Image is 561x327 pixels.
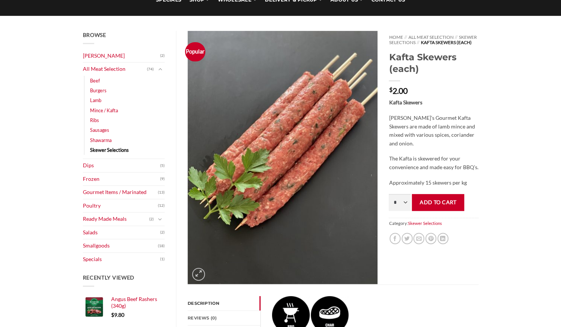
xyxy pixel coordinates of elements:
[412,194,464,211] button: Add to cart
[389,179,478,187] p: Approximately 15 skewers per kg
[408,34,453,40] a: All Meat Selection
[111,296,157,309] span: Angus Beef Rashers (340g)
[413,233,424,244] a: Email to a Friend
[83,186,158,199] a: Gourmet Items / Marinated
[83,253,161,266] a: Specials
[158,200,165,211] span: (12)
[160,160,165,171] span: (5)
[404,34,407,40] span: //
[83,199,158,212] a: Poultry
[188,311,260,325] a: Reviews (0)
[160,227,165,238] span: (2)
[83,159,161,172] a: Dips
[147,64,154,75] span: (74)
[389,99,422,105] strong: Kafta Skewers
[390,233,400,244] a: Share on Facebook
[417,40,419,45] span: //
[90,86,107,95] a: Burgers
[158,240,165,252] span: (18)
[192,268,205,281] a: Zoom
[160,50,165,61] span: (2)
[90,105,118,115] a: Mince / Kafta
[160,173,165,185] span: (9)
[389,218,478,229] span: Category:
[83,274,135,281] span: Recently Viewed
[83,226,161,239] a: Salads
[90,125,109,135] a: Sausages
[83,212,150,226] a: Ready Made Meals
[402,233,413,244] a: Share on Twitter
[389,34,477,45] a: Skewer Selections
[90,76,100,86] a: Beef
[149,214,154,225] span: (2)
[83,239,158,252] a: Smallgoods
[83,173,161,186] a: Frozen
[90,95,101,105] a: Lamb
[389,114,478,148] p: [PERSON_NAME]’s Gourmet Kafta Skewers are made of lamb mince and mixed with various spices, coria...
[160,254,165,265] span: (1)
[111,312,124,318] bdi: 9.80
[158,187,165,198] span: (13)
[389,86,407,95] bdi: 2.00
[83,32,106,38] span: Browse
[455,34,457,40] span: //
[111,296,165,310] a: Angus Beef Rashers (340g)
[90,115,99,125] a: Ribs
[425,233,436,244] a: Pin on Pinterest
[389,34,403,40] a: Home
[83,49,161,63] a: [PERSON_NAME]
[437,233,448,244] a: Share on LinkedIn
[389,154,478,171] p: The Kafta is skewered for your convenience and made easy for BBQ’s.
[111,312,114,318] span: $
[389,51,478,75] h1: Kafta Skewers (each)
[188,296,260,310] a: Description
[420,40,471,45] span: Kafta Skewers (each)
[389,87,392,93] span: $
[156,215,165,223] button: Toggle
[90,145,129,155] a: Skewer Selections
[156,65,165,73] button: Toggle
[188,31,378,284] img: Kafta Skewers (each)
[408,221,442,226] a: Skewer Selections
[90,135,112,145] a: Shawarma
[83,63,147,76] a: All Meat Selection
